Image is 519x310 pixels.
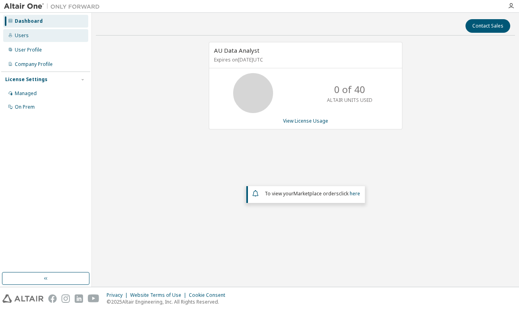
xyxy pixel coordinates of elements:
button: Contact Sales [466,19,510,33]
img: linkedin.svg [75,294,83,303]
div: Privacy [107,292,130,298]
img: Altair One [4,2,104,10]
div: License Settings [5,76,48,83]
div: Managed [15,90,37,97]
div: Company Profile [15,61,53,68]
span: To view your click [265,190,360,197]
a: here [350,190,360,197]
p: ALTAIR UNITS USED [327,97,372,103]
img: facebook.svg [48,294,57,303]
div: Users [15,32,29,39]
p: © 2025 Altair Engineering, Inc. All Rights Reserved. [107,298,230,305]
img: youtube.svg [88,294,99,303]
div: On Prem [15,104,35,110]
img: instagram.svg [61,294,70,303]
div: Website Terms of Use [130,292,189,298]
div: Cookie Consent [189,292,230,298]
div: User Profile [15,47,42,53]
img: altair_logo.svg [2,294,44,303]
em: Marketplace orders [293,190,339,197]
span: AU Data Analyst [214,46,259,54]
div: Dashboard [15,18,43,24]
p: Expires on [DATE] UTC [214,56,395,63]
a: View License Usage [283,117,328,124]
p: 0 of 40 [334,83,365,96]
